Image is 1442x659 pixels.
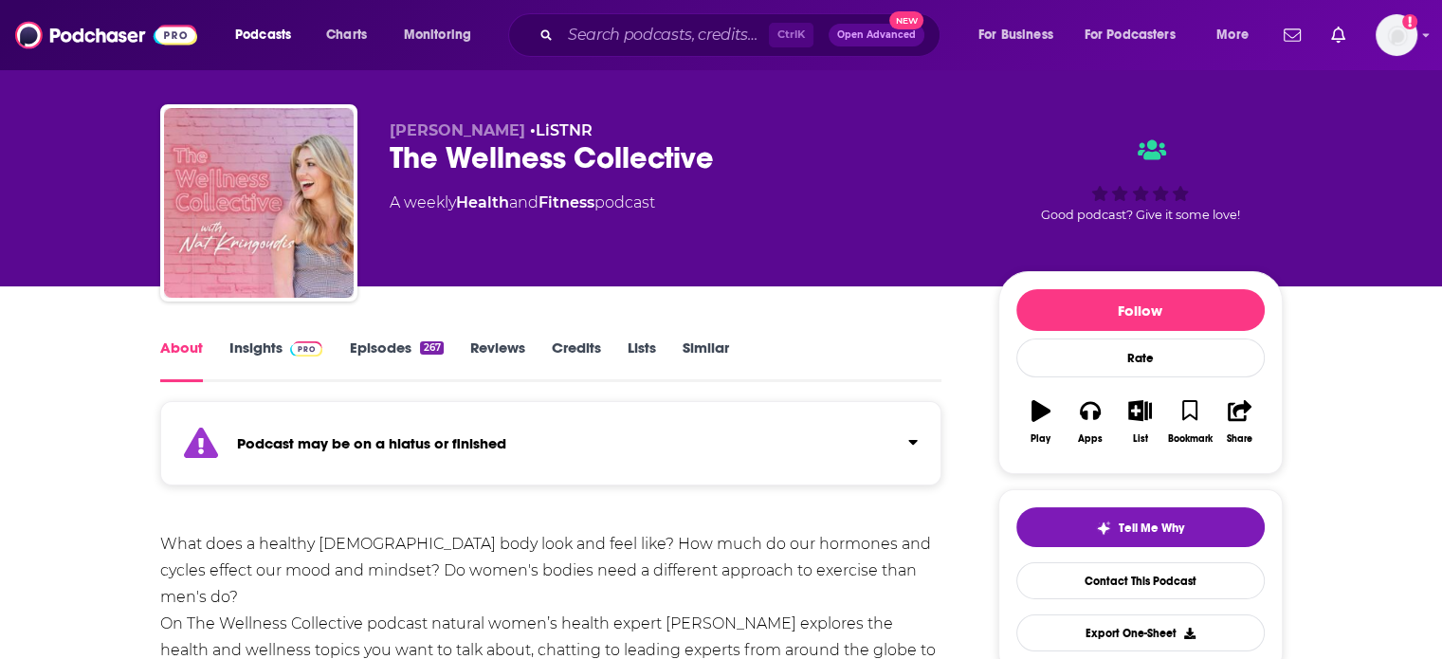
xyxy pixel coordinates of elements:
a: Credits [552,339,601,382]
div: Good podcast? Give it some love! [998,121,1283,239]
a: Reviews [470,339,525,382]
div: Bookmark [1167,433,1212,445]
svg: Add a profile image [1402,14,1417,29]
button: tell me why sparkleTell Me Why [1016,507,1265,547]
span: Podcasts [235,22,291,48]
button: Share [1214,388,1264,456]
div: List [1133,433,1148,445]
div: Rate [1016,339,1265,377]
button: Apps [1066,388,1115,456]
span: For Podcasters [1085,22,1176,48]
button: open menu [222,20,316,50]
div: Apps [1078,433,1103,445]
img: Podchaser - Follow, Share and Rate Podcasts [15,17,197,53]
a: Fitness [538,193,594,211]
button: Play [1016,388,1066,456]
div: Play [1031,433,1050,445]
a: Show notifications dropdown [1276,19,1308,51]
a: LiSTNR [536,121,593,139]
img: tell me why sparkle [1096,521,1111,536]
span: [PERSON_NAME] [390,121,525,139]
a: Show notifications dropdown [1323,19,1353,51]
button: open menu [1072,20,1203,50]
span: Tell Me Why [1119,521,1184,536]
img: Podchaser Pro [290,341,323,357]
div: Share [1227,433,1252,445]
img: User Profile [1376,14,1417,56]
a: Episodes267 [349,339,443,382]
div: A weekly podcast [390,192,655,214]
span: More [1216,22,1249,48]
div: 267 [420,341,443,355]
button: open menu [1203,20,1272,50]
a: Health [456,193,509,211]
span: Ctrl K [769,23,813,47]
span: Logged in as Ashley_Beenen [1376,14,1417,56]
span: New [889,11,923,29]
button: Bookmark [1165,388,1214,456]
button: List [1115,388,1164,456]
button: Export One-Sheet [1016,614,1265,651]
div: Search podcasts, credits, & more... [526,13,958,57]
img: The Wellness Collective [164,108,354,298]
button: Open AdvancedNew [829,24,924,46]
a: Similar [683,339,729,382]
span: For Business [978,22,1053,48]
a: Lists [628,339,656,382]
a: InsightsPodchaser Pro [229,339,323,382]
span: and [509,193,538,211]
button: open menu [391,20,496,50]
a: Charts [314,20,378,50]
input: Search podcasts, credits, & more... [560,20,769,50]
button: Follow [1016,289,1265,331]
strong: Podcast may be on a hiatus or finished [237,434,506,452]
section: Click to expand status details [160,412,942,485]
button: open menu [965,20,1077,50]
span: Good podcast? Give it some love! [1041,208,1240,222]
button: Show profile menu [1376,14,1417,56]
span: Open Advanced [837,30,916,40]
span: Monitoring [404,22,471,48]
a: About [160,339,203,382]
span: Charts [326,22,367,48]
span: • [530,121,593,139]
a: Contact This Podcast [1016,562,1265,599]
